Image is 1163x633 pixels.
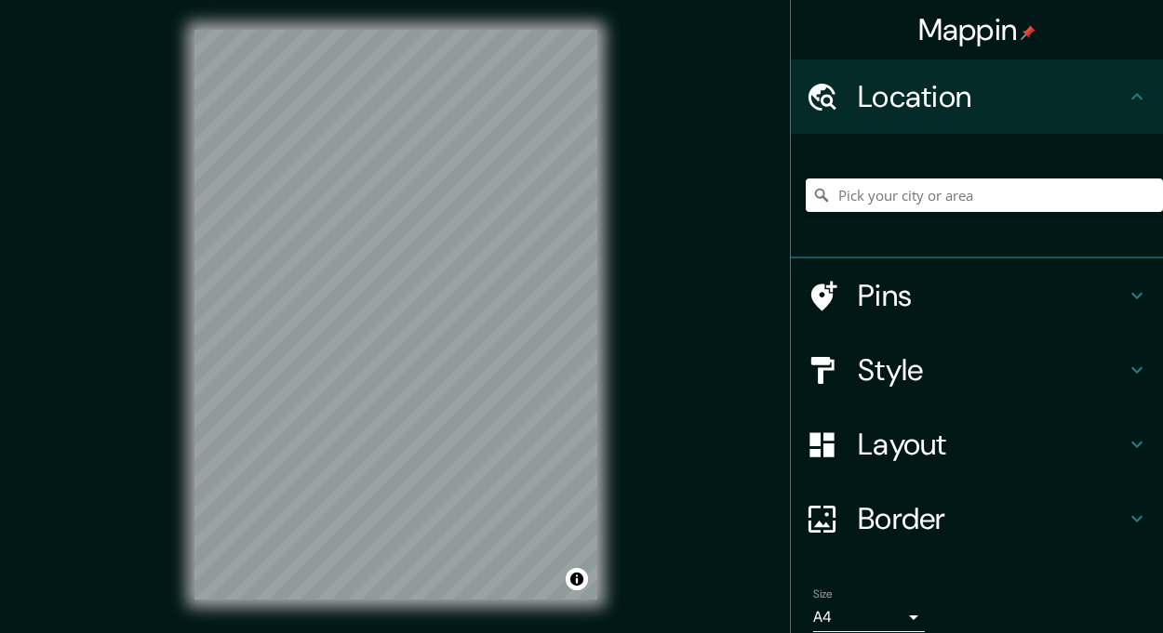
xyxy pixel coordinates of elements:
button: Toggle attribution [566,568,588,590]
h4: Style [858,351,1126,389]
div: Layout [791,407,1163,481]
h4: Layout [858,426,1126,463]
iframe: Help widget launcher [997,560,1143,613]
div: Pins [791,258,1163,333]
input: Pick your city or area [806,178,1163,212]
h4: Mappin [918,11,1036,48]
h4: Location [858,78,1126,115]
div: Border [791,481,1163,556]
h4: Pins [858,277,1126,314]
div: Location [791,59,1163,134]
h4: Border [858,500,1126,537]
canvas: Map [194,30,597,600]
div: A4 [813,602,925,632]
img: pin-icon.png [1021,25,1036,40]
div: Style [791,333,1163,407]
label: Size [813,587,833,602]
